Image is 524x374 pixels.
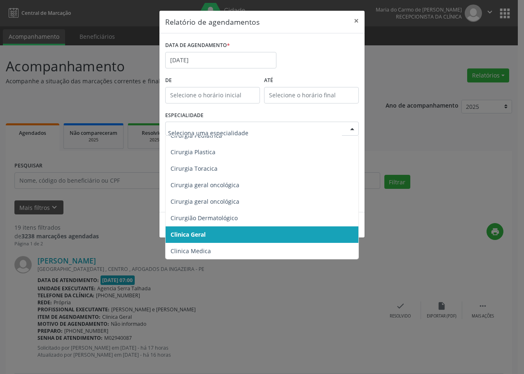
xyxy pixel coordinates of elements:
[165,16,260,27] h5: Relatório de agendamentos
[171,214,238,222] span: Cirurgião Dermatológico
[165,39,230,52] label: DATA DE AGENDAMENTO
[171,165,218,172] span: Cirurgia Toracica
[171,148,215,156] span: Cirurgia Plastica
[165,109,204,122] label: ESPECIALIDADE
[171,181,239,189] span: Cirurgia geral oncológica
[171,198,239,205] span: Cirurgia geral oncológica
[264,87,359,103] input: Selecione o horário final
[165,87,260,103] input: Selecione o horário inicial
[264,74,359,87] label: ATÉ
[171,132,222,139] span: Cirurgia Pediatrica
[171,247,211,255] span: Clinica Medica
[348,11,365,31] button: Close
[171,231,206,238] span: Clinica Geral
[168,125,342,141] input: Seleciona uma especialidade
[165,74,260,87] label: De
[165,52,276,68] input: Selecione uma data ou intervalo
